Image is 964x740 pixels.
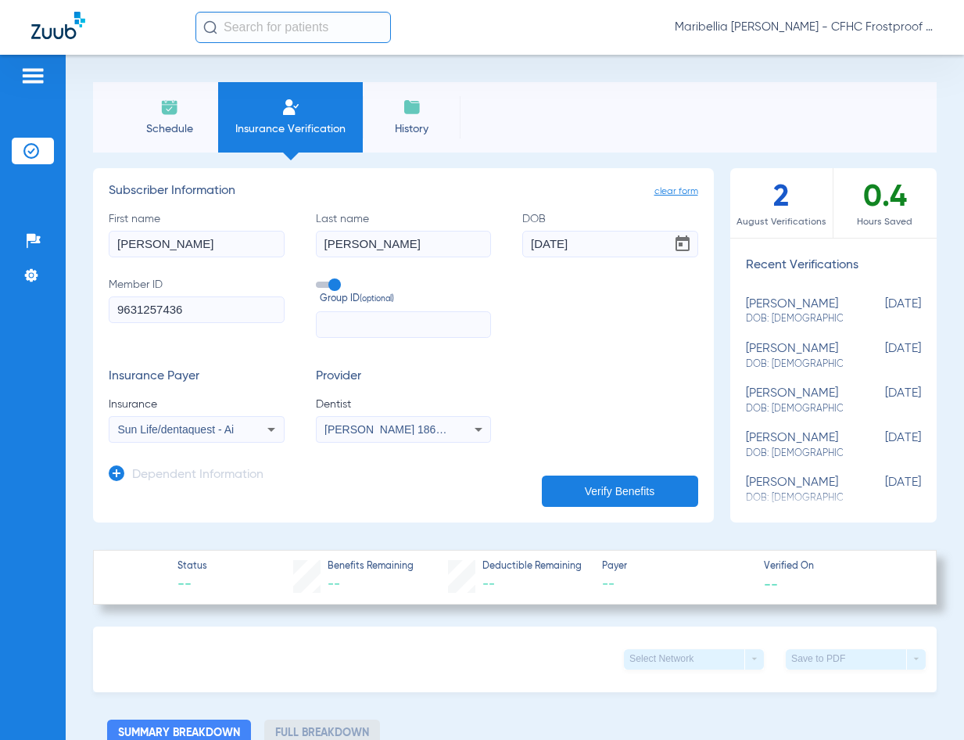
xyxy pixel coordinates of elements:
[132,121,206,137] span: Schedule
[667,228,698,260] button: Open calendar
[833,168,937,238] div: 0.4
[109,231,285,257] input: First name
[109,296,285,323] input: Member ID
[542,476,698,507] button: Verify Benefits
[730,168,833,238] div: 2
[522,231,698,257] input: DOBOpen calendar
[730,214,833,230] span: August Verifications
[833,214,937,230] span: Hours Saved
[31,12,85,39] img: Zuub Logo
[746,297,844,326] div: [PERSON_NAME]
[374,121,449,137] span: History
[324,423,478,436] span: [PERSON_NAME] 1861940850
[328,578,340,591] span: --
[109,184,698,199] h3: Subscriber Information
[843,476,921,505] span: [DATE]
[109,397,285,412] span: Insurance
[730,258,937,274] h3: Recent Verifications
[764,576,778,592] span: --
[746,342,844,371] div: [PERSON_NAME]
[320,293,492,307] span: Group ID
[132,468,263,483] h3: Dependent Information
[109,369,285,385] h3: Insurance Payer
[109,277,285,338] label: Member ID
[230,121,351,137] span: Insurance Verification
[482,578,495,591] span: --
[602,575,750,595] span: --
[886,665,964,740] iframe: Chat Widget
[403,98,421,117] img: History
[316,369,492,385] h3: Provider
[522,211,698,257] label: DOB
[281,98,300,117] img: Manual Insurance Verification
[746,357,844,372] span: DOB: [DEMOGRAPHIC_DATA]
[654,184,698,199] span: clear form
[746,386,844,415] div: [PERSON_NAME]
[177,575,207,595] span: --
[843,297,921,326] span: [DATE]
[843,386,921,415] span: [DATE]
[482,560,582,574] span: Deductible Remaining
[843,431,921,460] span: [DATE]
[746,402,844,416] span: DOB: [DEMOGRAPHIC_DATA]
[177,560,207,574] span: Status
[203,20,217,34] img: Search Icon
[746,476,844,505] div: [PERSON_NAME]
[746,447,844,461] span: DOB: [DEMOGRAPHIC_DATA]
[764,560,912,574] span: Verified On
[160,98,179,117] img: Schedule
[746,431,844,460] div: [PERSON_NAME]
[316,397,492,412] span: Dentist
[843,342,921,371] span: [DATE]
[675,20,933,35] span: Maribellia [PERSON_NAME] - CFHC Frostproof Dental
[328,560,414,574] span: Benefits Remaining
[360,293,394,307] small: (optional)
[602,560,750,574] span: Payer
[109,211,285,257] label: First name
[118,423,235,436] span: Sun Life/dentaquest - Ai
[20,66,45,85] img: hamburger-icon
[195,12,391,43] input: Search for patients
[746,312,844,326] span: DOB: [DEMOGRAPHIC_DATA]
[316,211,492,257] label: Last name
[316,231,492,257] input: Last name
